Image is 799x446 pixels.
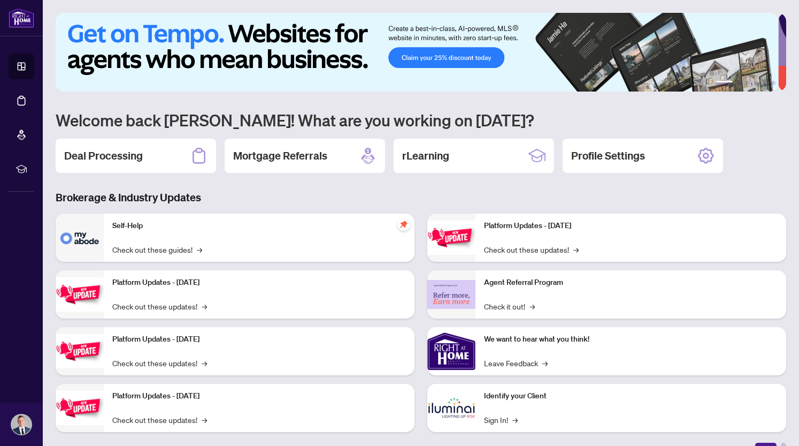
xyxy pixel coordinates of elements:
[112,414,207,426] a: Check out these updates!→
[56,110,786,130] h1: Welcome back [PERSON_NAME]! What are you working on [DATE]?
[202,414,207,426] span: →
[112,357,207,369] a: Check out these updates!→
[484,334,778,345] p: We want to hear what you think!
[484,277,778,289] p: Agent Referral Program
[56,334,104,368] img: Platform Updates - July 21, 2025
[484,414,518,426] a: Sign In!→
[112,334,406,345] p: Platform Updates - [DATE]
[427,280,475,309] img: Agent Referral Program
[56,190,786,205] h3: Brokerage & Industry Updates
[402,148,449,163] h2: rLearning
[529,300,535,312] span: →
[112,277,406,289] p: Platform Updates - [DATE]
[484,357,548,369] a: Leave Feedback→
[202,357,207,369] span: →
[427,221,475,254] img: Platform Updates - June 23, 2025
[484,244,579,255] a: Check out these updates!→
[11,414,32,435] img: Profile Icon
[571,148,645,163] h2: Profile Settings
[754,81,758,85] button: 4
[397,218,410,231] span: pushpin
[112,244,202,255] a: Check out these guides!→
[737,81,741,85] button: 2
[573,244,579,255] span: →
[746,81,750,85] button: 3
[427,327,475,375] img: We want to hear what you think!
[542,357,548,369] span: →
[763,81,767,85] button: 5
[512,414,518,426] span: →
[9,8,34,28] img: logo
[427,384,475,432] img: Identify your Client
[64,148,143,163] h2: Deal Processing
[202,300,207,312] span: →
[716,81,733,85] button: 1
[112,390,406,402] p: Platform Updates - [DATE]
[484,300,535,312] a: Check it out!→
[484,390,778,402] p: Identify your Client
[771,81,775,85] button: 6
[56,13,778,92] img: Slide 0
[56,277,104,311] img: Platform Updates - September 16, 2025
[112,220,406,232] p: Self-Help
[112,300,207,312] a: Check out these updates!→
[484,220,778,232] p: Platform Updates - [DATE]
[197,244,202,255] span: →
[233,148,327,163] h2: Mortgage Referrals
[56,391,104,425] img: Platform Updates - July 8, 2025
[56,214,104,262] img: Self-Help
